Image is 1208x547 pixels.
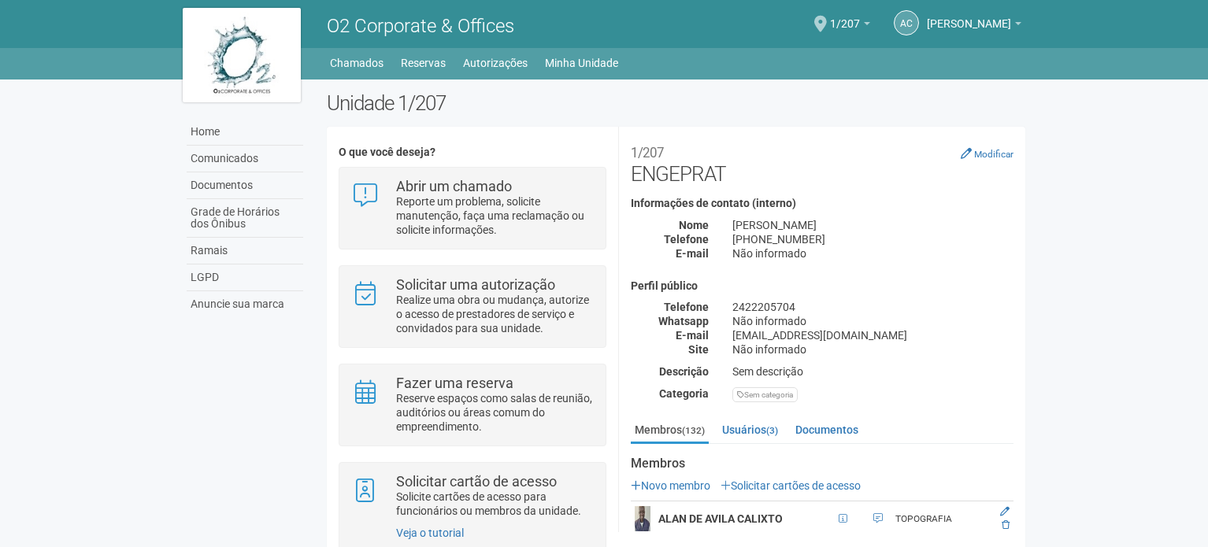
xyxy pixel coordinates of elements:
[187,146,303,172] a: Comunicados
[659,365,709,378] strong: Descrição
[721,342,1025,357] div: Não informado
[396,375,513,391] strong: Fazer uma reserva
[1000,506,1010,517] a: Editar membro
[895,512,992,526] div: TOPOGRAFIA
[327,91,1025,115] h2: Unidade 1/207
[631,139,1013,186] h2: ENGEPRAT
[327,15,514,37] span: O2 Corporate & Offices
[718,418,782,442] a: Usuários(3)
[974,149,1013,160] small: Modificar
[721,218,1025,232] div: [PERSON_NAME]
[396,293,594,335] p: Realize uma obra ou mudança, autorize o acesso de prestadores de serviço e convidados para sua un...
[351,376,593,434] a: Fazer uma reserva Reserve espaços como salas de reunião, auditórios ou áreas comum do empreendime...
[396,391,594,434] p: Reserve espaços como salas de reunião, auditórios ou áreas comum do empreendimento.
[927,2,1011,30] span: Andréa Cunha
[463,52,528,74] a: Autorizações
[721,246,1025,261] div: Não informado
[682,425,705,436] small: (132)
[351,278,593,335] a: Solicitar uma autorização Realize uma obra ou mudança, autorize o acesso de prestadores de serviç...
[396,473,557,490] strong: Solicitar cartão de acesso
[894,10,919,35] a: AC
[187,172,303,199] a: Documentos
[732,387,798,402] div: Sem categoria
[791,418,862,442] a: Documentos
[658,512,783,525] strong: ALAN DE AVILA CALIXTO
[187,264,303,291] a: LGPD
[721,479,861,492] a: Solicitar cartões de acesso
[664,301,709,313] strong: Telefone
[401,52,446,74] a: Reservas
[396,276,555,293] strong: Solicitar uma autorização
[676,329,709,342] strong: E-mail
[830,20,870,32] a: 1/207
[721,300,1025,314] div: 2422205704
[396,490,594,518] p: Solicite cartões de acesso para funcionários ou membros da unidade.
[631,479,710,492] a: Novo membro
[396,178,512,194] strong: Abrir um chamado
[721,232,1025,246] div: [PHONE_NUMBER]
[187,119,303,146] a: Home
[631,418,709,444] a: Membros(132)
[830,2,860,30] span: 1/207
[631,456,1013,471] strong: Membros
[658,315,709,327] strong: Whatsapp
[396,527,464,539] a: Veja o tutorial
[766,425,778,436] small: (3)
[187,291,303,317] a: Anuncie sua marca
[187,238,303,264] a: Ramais
[631,145,664,161] small: 1/207
[545,52,618,74] a: Minha Unidade
[187,199,303,238] a: Grade de Horários dos Ônibus
[396,194,594,237] p: Reporte um problema, solicite manutenção, faça uma reclamação ou solicite informações.
[721,328,1025,342] div: [EMAIL_ADDRESS][DOMAIN_NAME]
[676,247,709,260] strong: E-mail
[721,364,1025,379] div: Sem descrição
[183,8,301,102] img: logo.jpg
[927,20,1021,32] a: [PERSON_NAME]
[961,147,1013,160] a: Modificar
[330,52,384,74] a: Chamados
[631,198,1013,209] h4: Informações de contato (interno)
[351,475,593,518] a: Solicitar cartão de acesso Solicite cartões de acesso para funcionários ou membros da unidade.
[1002,519,1010,530] a: Excluir membro
[351,179,593,237] a: Abrir um chamado Reporte um problema, solicite manutenção, faça uma reclamação ou solicite inform...
[339,146,606,158] h4: O que você deseja?
[631,280,1013,292] h4: Perfil público
[721,314,1025,328] div: Não informado
[679,219,709,231] strong: Nome
[688,343,709,356] strong: Site
[664,233,709,246] strong: Telefone
[635,506,650,531] img: user.png
[659,387,709,400] strong: Categoria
